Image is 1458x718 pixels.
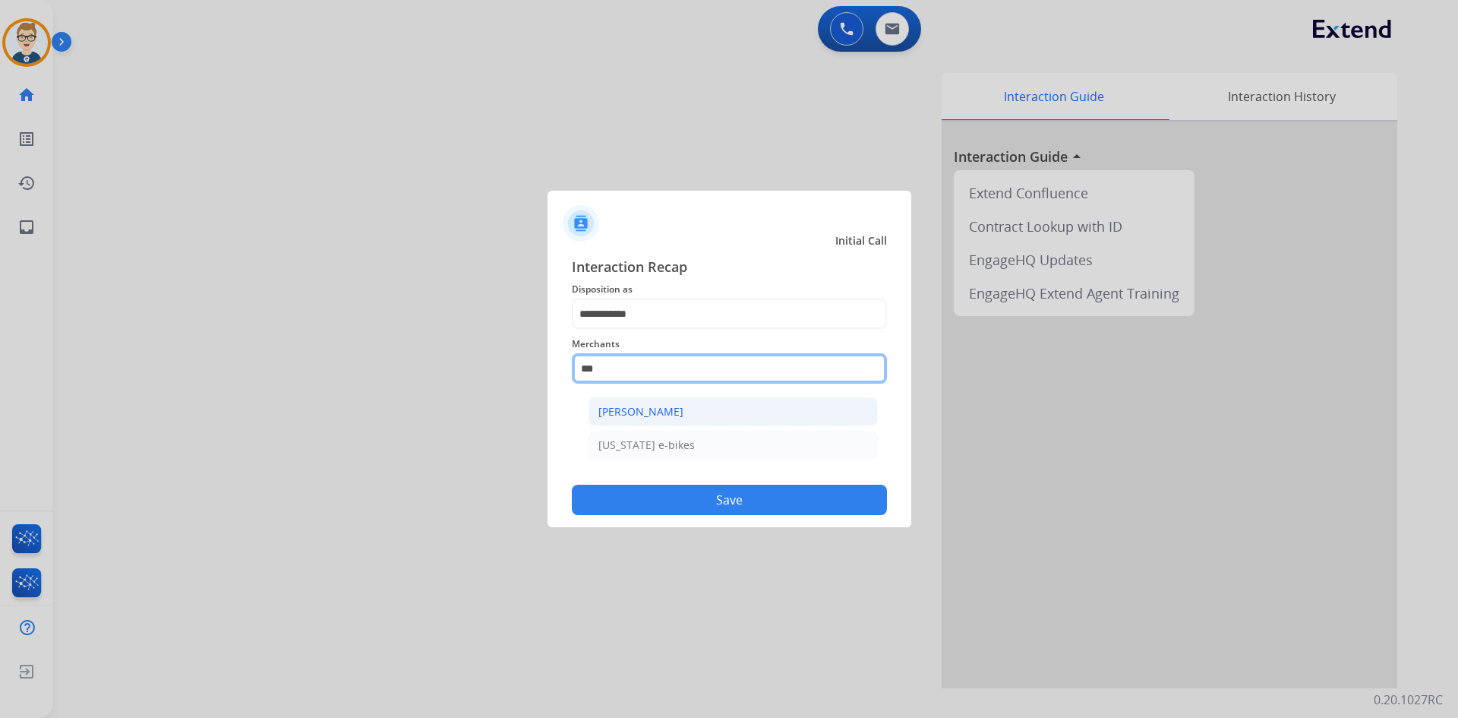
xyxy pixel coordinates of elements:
span: Initial Call [835,233,887,248]
span: Interaction Recap [572,256,887,280]
span: Merchants [572,335,887,353]
div: [US_STATE] e-bikes [598,438,695,453]
div: [PERSON_NAME] [598,404,683,419]
img: contactIcon [563,205,599,242]
p: 0.20.1027RC [1374,691,1443,709]
span: Disposition as [572,280,887,299]
button: Save [572,485,887,515]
